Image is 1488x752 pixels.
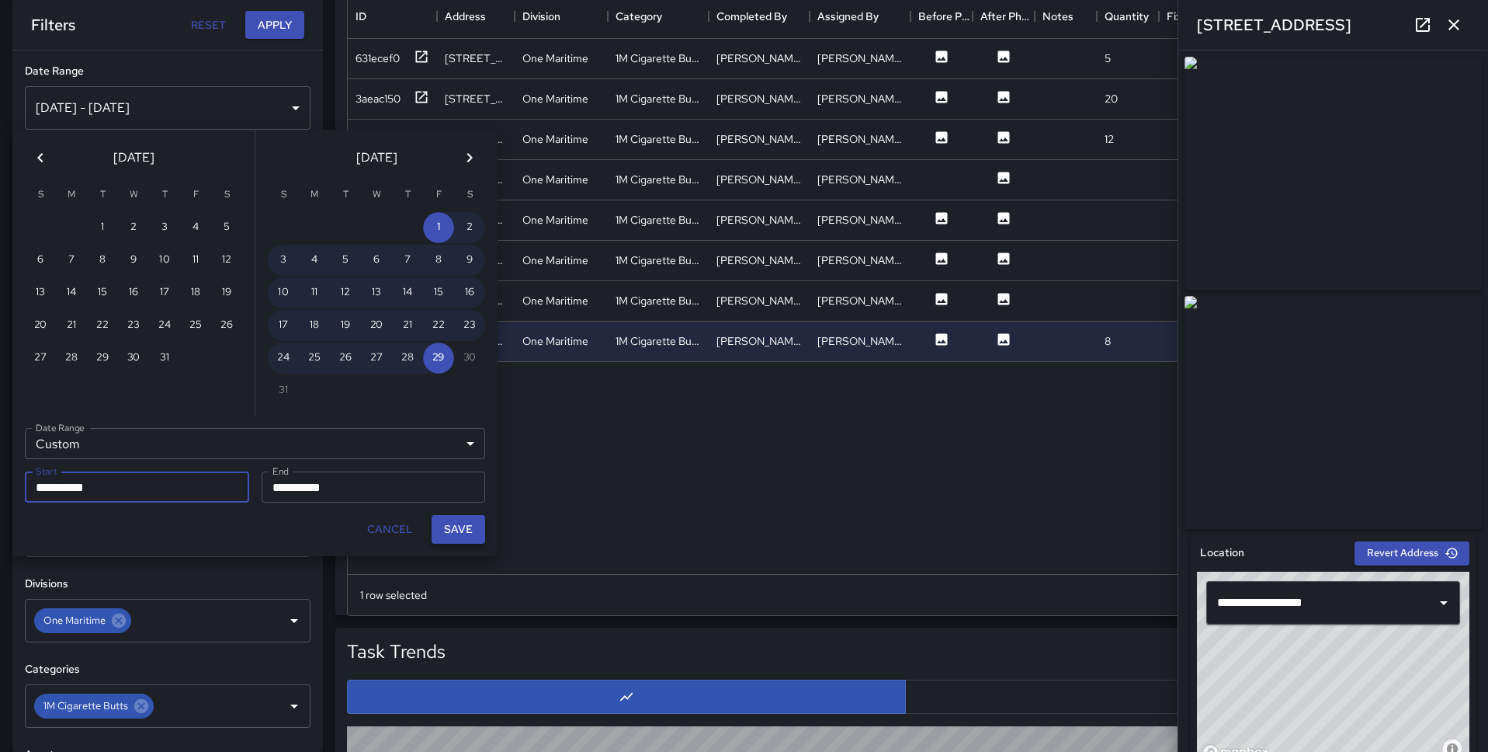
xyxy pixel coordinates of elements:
span: Thursday [394,179,421,211]
button: 26 [211,310,242,341]
button: 31 [149,343,180,374]
span: Monday [300,179,328,211]
button: 28 [392,343,423,374]
button: 23 [118,310,149,341]
button: 25 [299,343,330,374]
button: 10 [149,245,180,276]
span: Monday [57,179,85,211]
button: 22 [423,310,454,341]
button: 6 [25,245,56,276]
button: 7 [392,245,423,276]
span: Sunday [269,179,297,211]
button: 20 [361,310,392,341]
button: Next month [454,142,485,173]
button: 2 [454,212,485,243]
button: 28 [56,343,87,374]
button: 11 [180,245,211,276]
span: Wednesday [362,179,390,211]
button: 17 [149,277,180,308]
span: Saturday [213,179,241,211]
span: Saturday [456,179,484,211]
button: 21 [56,310,87,341]
button: 27 [25,343,56,374]
span: Sunday [26,179,54,211]
button: 29 [87,343,118,374]
button: 27 [361,343,392,374]
button: 26 [330,343,361,374]
button: 6 [361,245,392,276]
button: 21 [392,310,423,341]
button: Cancel [361,515,419,544]
span: Tuesday [331,179,359,211]
button: 9 [118,245,149,276]
button: 12 [211,245,242,276]
button: Previous month [25,142,56,173]
button: 8 [423,245,454,276]
button: 1 [87,212,118,243]
button: 16 [118,277,149,308]
button: 24 [268,343,299,374]
button: 3 [149,212,180,243]
button: 24 [149,310,180,341]
button: 15 [87,277,118,308]
button: 13 [361,277,392,308]
button: 30 [118,343,149,374]
button: 16 [454,277,485,308]
button: 1 [423,212,454,243]
button: 12 [330,277,361,308]
button: 5 [330,245,361,276]
span: Thursday [151,179,179,211]
span: Friday [425,179,453,211]
span: [DATE] [113,147,154,169]
button: 2 [118,212,149,243]
button: 8 [87,245,118,276]
span: [DATE] [356,147,397,169]
label: Date Range [36,421,85,434]
button: Save [432,515,485,544]
button: 9 [454,245,485,276]
button: 19 [330,310,361,341]
button: 13 [25,277,56,308]
span: Wednesday [120,179,147,211]
span: Tuesday [88,179,116,211]
button: 14 [56,277,87,308]
button: 25 [180,310,211,341]
button: 11 [299,277,330,308]
button: 3 [268,245,299,276]
button: 4 [180,212,211,243]
button: 20 [25,310,56,341]
button: 19 [211,277,242,308]
button: 18 [299,310,330,341]
button: 18 [180,277,211,308]
button: 17 [268,310,299,341]
button: 7 [56,245,87,276]
button: 23 [454,310,485,341]
button: 14 [392,277,423,308]
button: 10 [268,277,299,308]
button: 4 [299,245,330,276]
button: 22 [87,310,118,341]
button: 15 [423,277,454,308]
button: 29 [423,343,454,374]
span: Friday [182,179,210,211]
div: Custom [25,428,485,459]
label: End [272,465,289,478]
button: 5 [211,212,242,243]
label: Start [36,465,57,478]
